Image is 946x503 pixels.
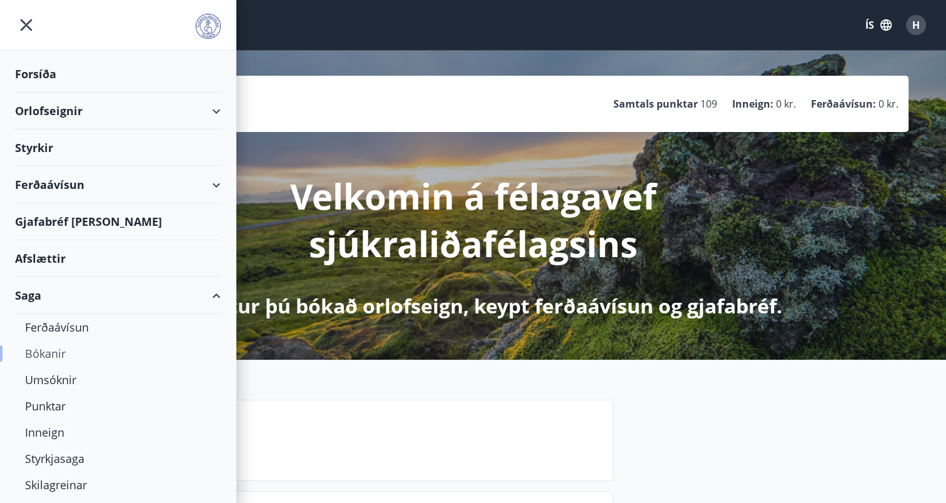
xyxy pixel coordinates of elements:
[700,97,717,111] span: 109
[130,432,603,453] p: Næstu helgi
[15,166,221,203] div: Ferðaávísun
[776,97,796,111] span: 0 kr.
[25,472,211,498] div: Skilagreinar
[912,18,920,32] span: H
[613,97,698,111] p: Samtals punktar
[25,445,211,472] div: Styrkjasaga
[25,393,211,419] div: Punktar
[811,97,876,111] p: Ferðaávísun :
[15,277,221,314] div: Saga
[901,10,931,40] button: H
[15,240,221,277] div: Afslættir
[15,130,221,166] div: Styrkir
[878,97,898,111] span: 0 kr.
[15,93,221,130] div: Orlofseignir
[25,340,211,367] div: Bókanir
[858,14,898,36] button: ÍS
[15,203,221,240] div: Gjafabréf [PERSON_NAME]
[15,56,221,93] div: Forsíða
[732,97,773,111] p: Inneign :
[25,419,211,445] div: Inneign
[25,367,211,393] div: Umsóknir
[143,172,803,267] p: Velkomin á félagavef sjúkraliðafélagsins
[164,292,782,320] p: Hér getur þú bókað orlofseign, keypt ferðaávísun og gjafabréf.
[25,314,211,340] div: Ferðaávísun
[15,14,38,36] button: menu
[196,14,221,39] img: union_logo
